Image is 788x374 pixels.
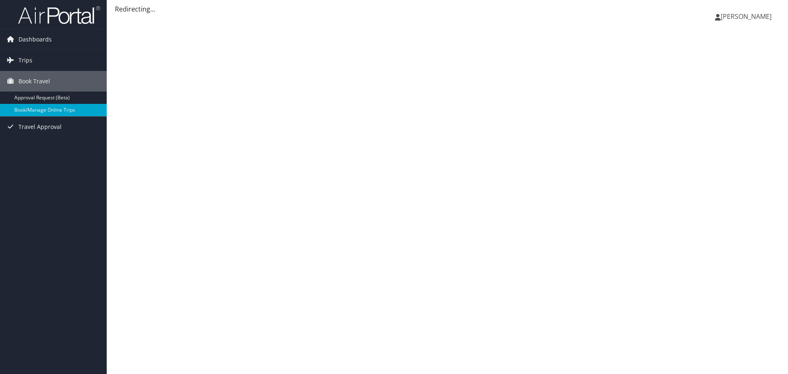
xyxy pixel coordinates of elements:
[18,29,52,50] span: Dashboards
[715,4,780,29] a: [PERSON_NAME]
[18,71,50,92] span: Book Travel
[18,50,32,71] span: Trips
[721,12,772,21] span: [PERSON_NAME]
[115,4,780,14] div: Redirecting...
[18,117,62,137] span: Travel Approval
[18,5,100,25] img: airportal-logo.png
